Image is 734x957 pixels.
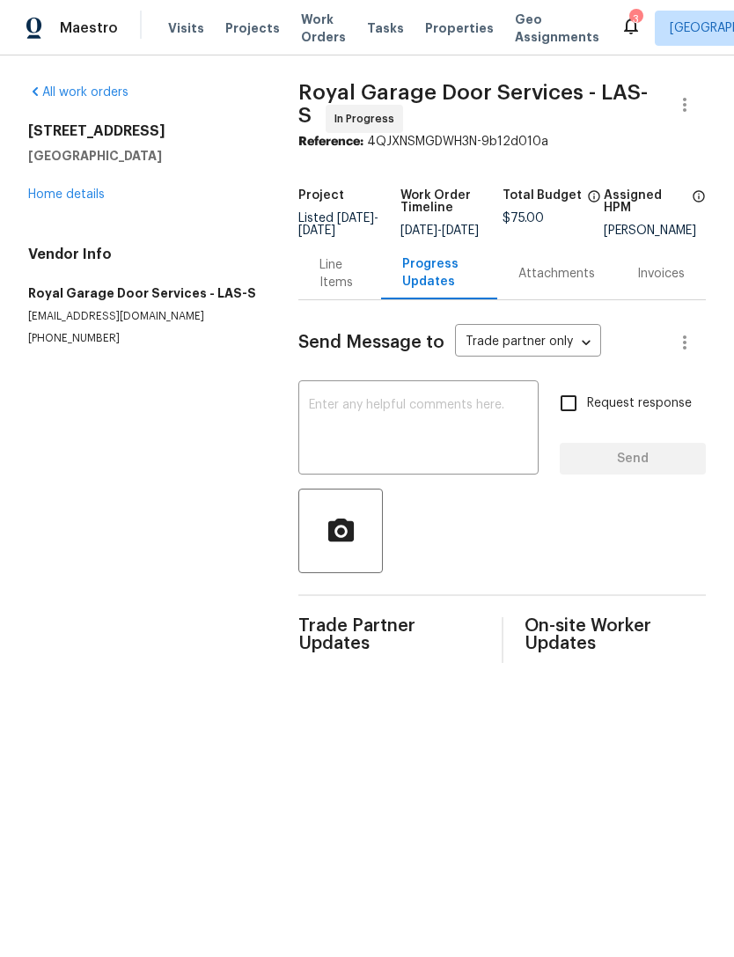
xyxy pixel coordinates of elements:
[298,334,444,351] span: Send Message to
[337,212,374,225] span: [DATE]
[28,188,105,201] a: Home details
[692,189,706,225] span: The hpm assigned to this work order.
[455,328,601,357] div: Trade partner only
[503,189,582,202] h5: Total Budget
[298,136,363,148] b: Reference:
[298,189,344,202] h5: Project
[515,11,599,46] span: Geo Assignments
[400,225,479,237] span: -
[503,212,544,225] span: $75.00
[28,331,256,346] p: [PHONE_NUMBER]
[604,225,706,237] div: [PERSON_NAME]
[28,246,256,263] h4: Vendor Info
[425,19,494,37] span: Properties
[400,225,437,237] span: [DATE]
[319,256,359,291] div: Line Items
[298,212,378,237] span: Listed
[637,265,685,283] div: Invoices
[298,617,480,652] span: Trade Partner Updates
[298,82,648,126] span: Royal Garage Door Services - LAS-S
[298,133,706,151] div: 4QJXNSMGDWH3N-9b12d010a
[28,147,256,165] h5: [GEOGRAPHIC_DATA]
[298,212,378,237] span: -
[400,189,503,214] h5: Work Order Timeline
[518,265,595,283] div: Attachments
[28,284,256,302] h5: Royal Garage Door Services - LAS-S
[298,225,335,237] span: [DATE]
[334,110,401,128] span: In Progress
[28,309,256,324] p: [EMAIL_ADDRESS][DOMAIN_NAME]
[629,11,642,28] div: 3
[402,255,477,291] div: Progress Updates
[587,189,601,212] span: The total cost of line items that have been proposed by Opendoor. This sum includes line items th...
[587,394,692,413] span: Request response
[60,19,118,37] span: Maestro
[168,19,204,37] span: Visits
[442,225,479,237] span: [DATE]
[225,19,280,37] span: Projects
[301,11,346,46] span: Work Orders
[525,617,706,652] span: On-site Worker Updates
[367,22,404,34] span: Tasks
[604,189,686,214] h5: Assigned HPM
[28,86,128,99] a: All work orders
[28,122,256,140] h2: [STREET_ADDRESS]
